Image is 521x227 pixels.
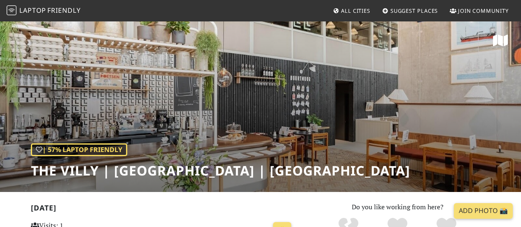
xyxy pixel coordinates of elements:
a: LaptopFriendly LaptopFriendly [7,4,81,18]
span: All Cities [341,7,370,14]
span: Friendly [47,6,80,15]
a: Suggest Places [379,3,442,18]
a: Join Community [446,3,512,18]
span: Suggest Places [390,7,438,14]
span: Laptop [19,6,46,15]
div: | 57% Laptop Friendly [31,143,127,157]
h1: The Villy | [GEOGRAPHIC_DATA] | [GEOGRAPHIC_DATA] [31,163,410,178]
p: Do you like working from here? [305,202,491,213]
img: LaptopFriendly [7,5,16,15]
a: Add Photo 📸 [454,203,513,219]
h2: [DATE] [31,204,295,215]
a: All Cities [329,3,374,18]
span: Join Community [458,7,509,14]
